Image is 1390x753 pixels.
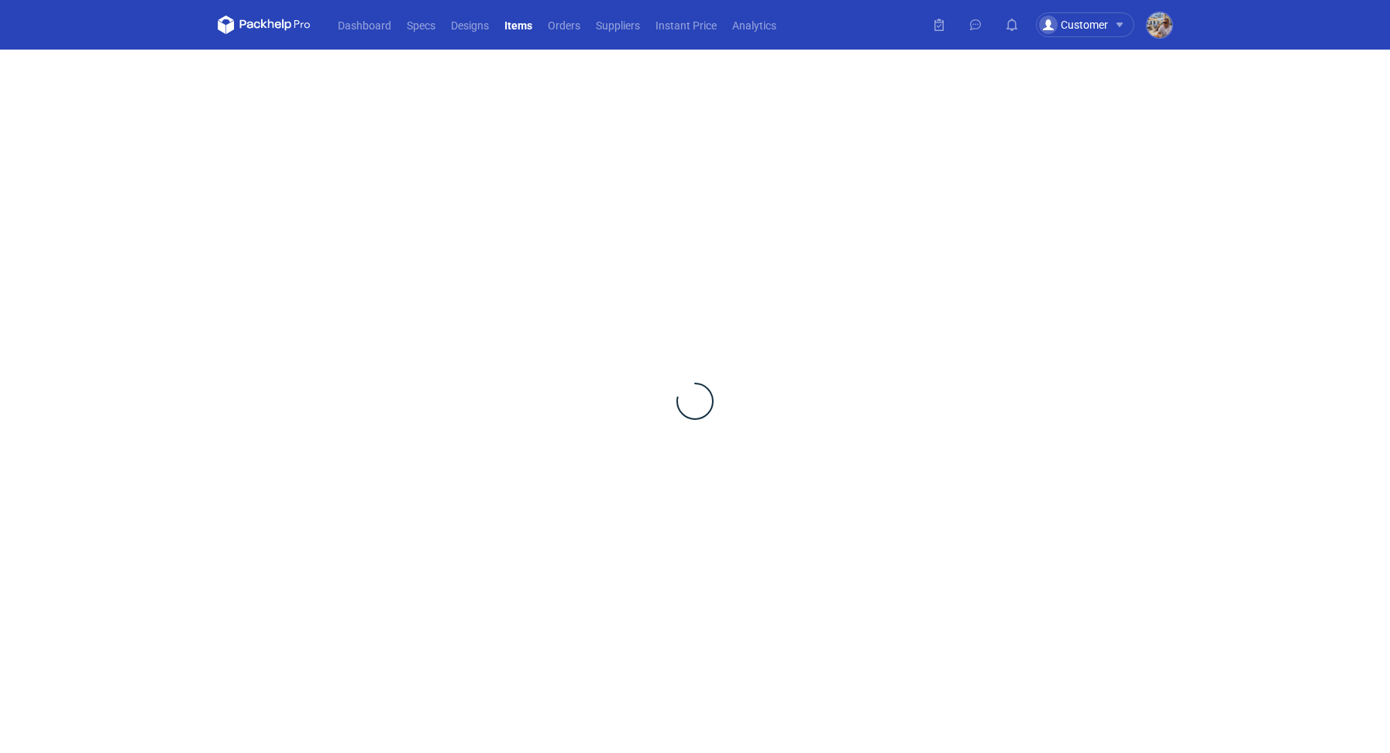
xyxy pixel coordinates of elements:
a: Specs [399,15,443,34]
a: Dashboard [330,15,399,34]
button: Customer [1036,12,1147,37]
img: Michał Palasek [1147,12,1172,38]
div: Customer [1039,15,1108,34]
a: Designs [443,15,497,34]
a: Instant Price [648,15,724,34]
a: Orders [540,15,588,34]
a: Analytics [724,15,784,34]
a: Suppliers [588,15,648,34]
svg: Packhelp Pro [218,15,311,34]
a: Items [497,15,540,34]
